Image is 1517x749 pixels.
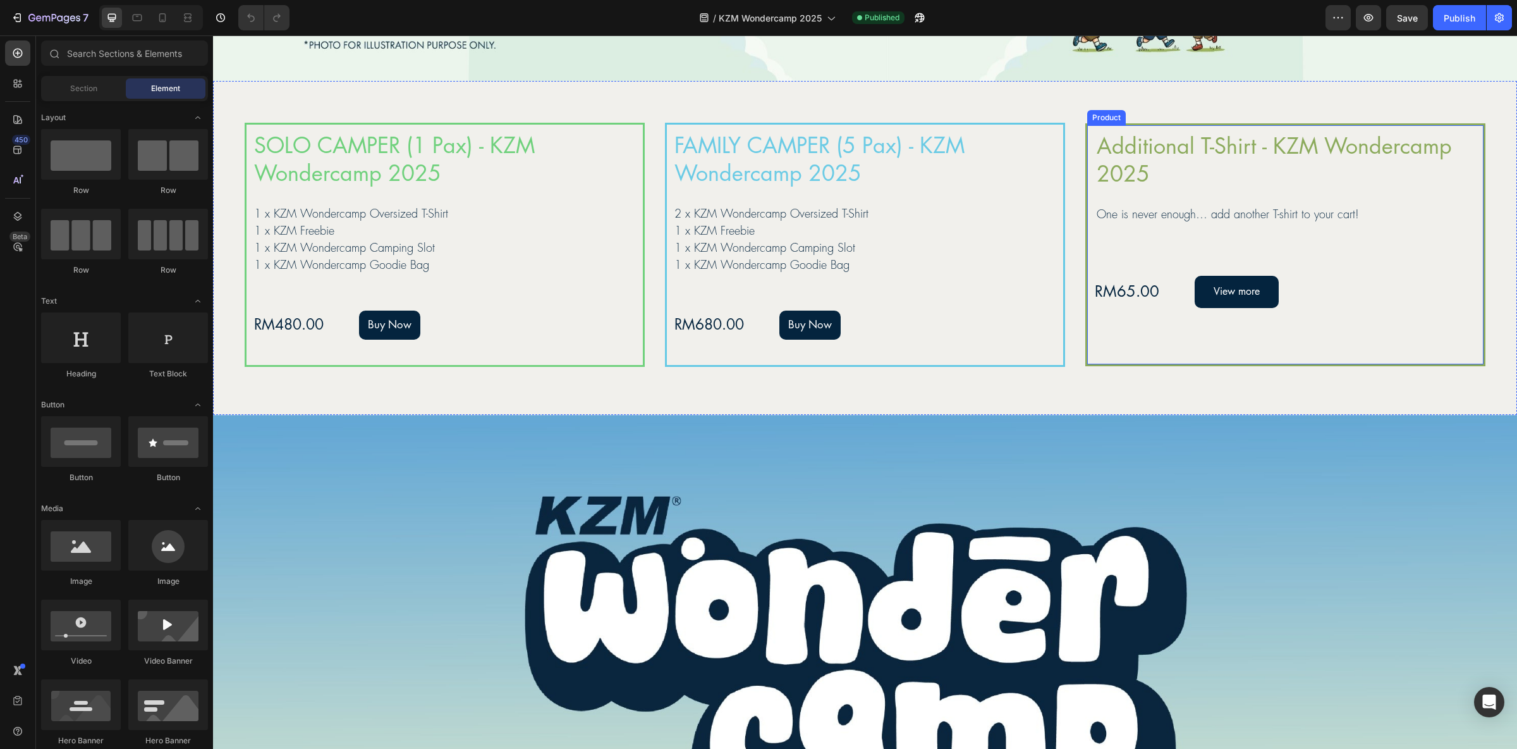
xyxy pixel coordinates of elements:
[9,232,30,242] div: Beta
[884,171,1185,188] p: One is never enough… add another T-shirt to your cart!
[5,5,94,30] button: 7
[880,238,947,275] div: RM65.00
[128,735,208,746] div: Hero Banner
[213,35,1517,749] iframe: Design area
[882,96,1262,154] h2: Additional T-Shirt - KZM Wondercamp 2025
[41,472,121,483] div: Button
[461,204,762,221] p: 1 x KZM Wondercamp Camping Slot
[41,399,64,411] span: Button
[1433,5,1486,30] button: Publish
[128,472,208,483] div: Button
[41,264,121,276] div: Row
[1001,247,1047,266] p: View more
[460,96,844,154] h2: FAMILY CAMPER (5 Pax) - KZM Wondercamp 2025
[41,185,121,196] div: Row
[188,498,208,519] span: Toggle open
[719,11,822,25] span: KZM Wondercamp 2025
[566,275,628,304] button: Buy Now
[83,10,88,25] p: 7
[461,187,762,204] p: 1 x KZM Freebie
[128,185,208,196] div: Row
[461,221,762,238] p: 1 x KZM Wondercamp Goodie Bag
[865,12,899,23] span: Published
[41,295,57,307] span: Text
[713,11,716,25] span: /
[41,40,208,66] input: Search Sections & Elements
[41,112,66,123] span: Layout
[41,735,121,746] div: Hero Banner
[41,503,63,514] span: Media
[1474,687,1504,717] div: Open Intercom Messenger
[1386,5,1428,30] button: Save
[128,264,208,276] div: Row
[70,83,97,94] span: Section
[128,368,208,380] div: Text Block
[461,170,762,187] p: 2 x KZM Wondercamp Oversized T-Shirt
[12,135,30,145] div: 450
[41,368,121,380] div: Heading
[982,240,1066,273] button: <p>View more</p>
[460,271,532,308] div: RM680.00
[188,108,208,128] span: Toggle open
[188,291,208,311] span: Toggle open
[1444,11,1475,25] div: Publish
[877,77,910,88] div: Product
[188,395,208,415] span: Toggle open
[41,576,121,587] div: Image
[128,576,208,587] div: Image
[575,278,619,301] div: Buy Now
[238,5,289,30] div: Undo/Redo
[128,655,208,667] div: Video Banner
[1397,13,1418,23] span: Save
[41,655,121,667] div: Video
[151,83,180,94] span: Element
